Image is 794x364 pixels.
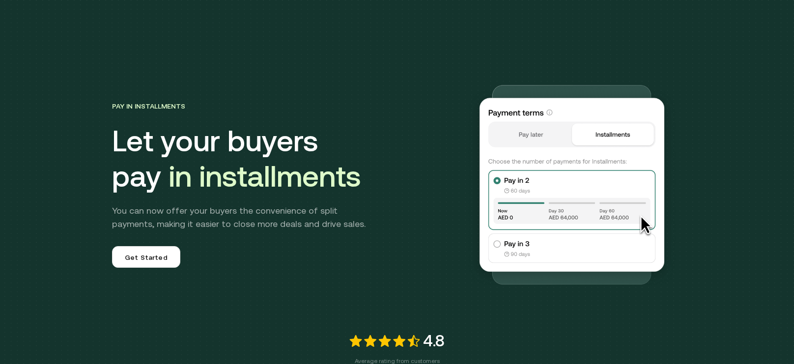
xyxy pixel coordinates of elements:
p: You can now offer your buyers the convenience of split payments, making it easier to close more d... [112,204,379,230]
h1: Let your buyers pay [112,123,446,194]
span: in installments [169,159,361,193]
img: Introducing installments [349,335,420,347]
img: Introducing installments [462,74,682,294]
div: 4.8 [349,329,445,353]
span: Get Started [125,252,168,263]
span: Pay in Installments [112,102,185,110]
a: Get Started [112,246,180,268]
